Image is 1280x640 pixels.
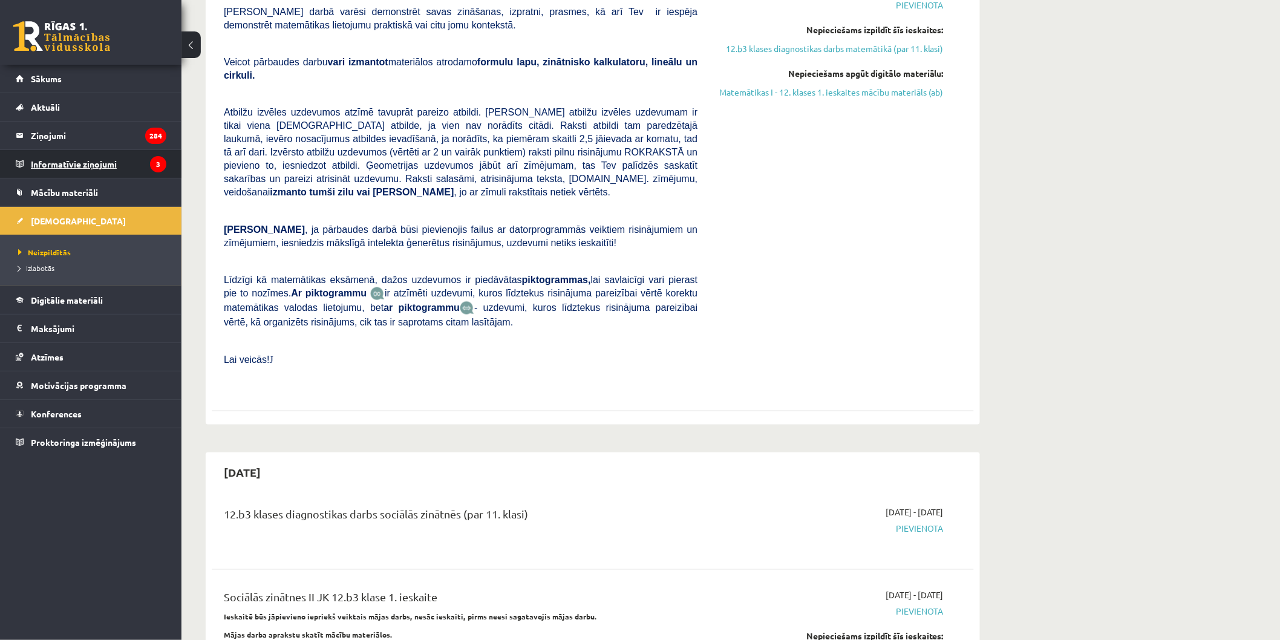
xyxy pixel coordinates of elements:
a: Matemātikas I - 12. klases 1. ieskaites mācību materiāls (ab) [716,86,944,99]
a: Informatīvie ziņojumi3 [16,150,166,178]
span: J [270,354,273,365]
span: Proktoringa izmēģinājums [31,437,136,448]
a: Motivācijas programma [16,371,166,399]
b: tumši zilu vai [PERSON_NAME] [309,187,454,197]
b: Ar piktogrammu [291,288,367,298]
span: Līdzīgi kā matemātikas eksāmenā, dažos uzdevumos ir piedāvātas lai savlaicīgi vari pierast pie to... [224,275,697,298]
h2: [DATE] [212,459,273,487]
a: [DEMOGRAPHIC_DATA] [16,207,166,235]
strong: Mājas darba aprakstu skatīt mācību materiālos. [224,630,393,640]
span: Izlabotās [18,263,54,273]
span: [DEMOGRAPHIC_DATA] [31,215,126,226]
a: Neizpildītās [18,247,169,258]
strong: Ieskaitē būs jāpievieno iepriekš veiktais mājas darbs, nesāc ieskaiti, pirms neesi sagatavojis mā... [224,612,597,622]
span: Motivācijas programma [31,380,126,391]
b: piktogrammas, [522,275,591,285]
span: Pievienota [716,523,944,535]
a: Konferences [16,400,166,428]
a: Atzīmes [16,343,166,371]
img: JfuEzvunn4EvwAAAAASUVORK5CYII= [370,287,385,301]
span: Lai veicās! [224,354,270,365]
a: Sākums [16,65,166,93]
span: [PERSON_NAME] darbā varēsi demonstrēt savas zināšanas, izpratni, prasmes, kā arī Tev ir iespēja d... [224,7,697,30]
legend: Maksājumi [31,315,166,342]
a: 12.b3 klases diagnostikas darbs matemātikā (par 11. klasi) [716,42,944,55]
a: Proktoringa izmēģinājums [16,428,166,456]
span: [DATE] - [DATE] [886,589,944,602]
span: Neizpildītās [18,247,71,257]
span: Aktuāli [31,102,60,113]
b: formulu lapu, zinātnisko kalkulatoru, lineālu un cirkuli. [224,57,697,80]
span: , ja pārbaudes darbā būsi pievienojis failus ar datorprogrammās veiktiem risinājumiem un zīmējumi... [224,224,697,248]
span: ir atzīmēti uzdevumi, kuros līdztekus risinājuma pareizībai vērtē korektu matemātikas valodas lie... [224,288,697,313]
div: Sociālās zinātnes II JK 12.b3 klase 1. ieskaite [224,589,697,612]
span: Sākums [31,73,62,84]
b: vari izmantot [328,57,388,67]
i: 3 [150,156,166,172]
div: Nepieciešams apgūt digitālo materiālu: [716,67,944,80]
div: Nepieciešams izpildīt šīs ieskaites: [716,24,944,36]
span: Digitālie materiāli [31,295,103,305]
i: 284 [145,128,166,144]
span: Veicot pārbaudes darbu materiālos atrodamo [224,57,697,80]
span: Atzīmes [31,351,64,362]
span: Mācību materiāli [31,187,98,198]
span: Konferences [31,408,82,419]
span: [PERSON_NAME] [224,224,305,235]
span: Atbilžu izvēles uzdevumos atzīmē tavuprāt pareizo atbildi. [PERSON_NAME] atbilžu izvēles uzdevuma... [224,107,697,197]
legend: Informatīvie ziņojumi [31,150,166,178]
div: 12.b3 klases diagnostikas darbs sociālās zinātnēs (par 11. klasi) [224,506,697,529]
span: [DATE] - [DATE] [886,506,944,519]
b: izmanto [270,187,307,197]
a: Ziņojumi284 [16,122,166,149]
a: Maksājumi [16,315,166,342]
a: Mācību materiāli [16,178,166,206]
a: Izlabotās [18,263,169,273]
b: ar piktogrammu [384,302,460,313]
legend: Ziņojumi [31,122,166,149]
a: Aktuāli [16,93,166,121]
img: wKvN42sLe3LLwAAAABJRU5ErkJggg== [460,301,474,315]
a: Digitālie materiāli [16,286,166,314]
span: Pievienota [716,606,944,618]
a: Rīgas 1. Tālmācības vidusskola [13,21,110,51]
